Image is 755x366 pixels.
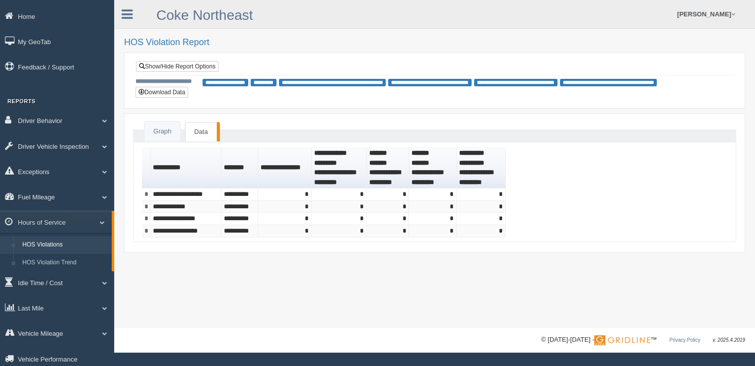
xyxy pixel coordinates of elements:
[18,236,112,254] a: HOS Violations
[185,122,216,142] a: Data
[136,61,218,72] a: Show/Hide Report Options
[713,337,745,343] span: v. 2025.4.2019
[409,147,456,188] th: Sort column
[312,147,367,188] th: Sort column
[124,38,745,48] h2: HOS Violation Report
[151,147,222,188] th: Sort column
[669,337,700,343] a: Privacy Policy
[156,7,253,23] a: Coke Northeast
[136,87,188,98] button: Download Data
[594,335,650,345] img: Gridline
[144,122,180,142] a: Graph
[457,147,506,188] th: Sort column
[367,147,410,188] th: Sort column
[221,147,258,188] th: Sort column
[258,147,312,188] th: Sort column
[18,254,112,272] a: HOS Violation Trend
[541,335,745,345] div: © [DATE]-[DATE] - ™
